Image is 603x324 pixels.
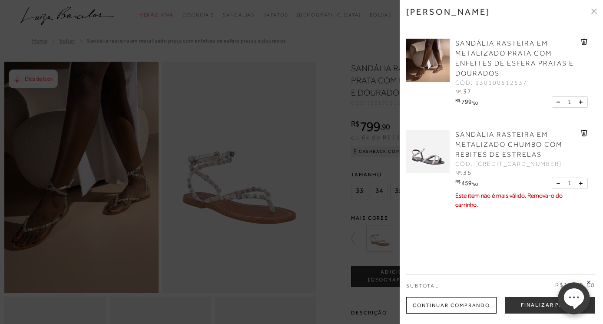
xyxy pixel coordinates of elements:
a: SANDÁLIA RASTEIRA EM METALIZADO CHUMBO COM REBITES DE ESTRELAS [455,130,579,160]
span: SANDÁLIA RASTEIRA EM METALIZADO PRATA COM ENFEITES DE ESFERA PRATAS E DOURADOS [455,40,574,77]
span: CÓD: 130100512537 [455,79,527,87]
span: 1 [568,179,571,188]
img: SANDÁLIA RASTEIRA EM METALIZADO PRATA COM ENFEITES DE ESFERA PRATAS E DOURADOS [406,39,450,82]
a: SANDÁLIA RASTEIRA EM METALIZADO PRATA COM ENFEITES DE ESFERA PRATAS E DOURADOS [455,39,579,79]
span: 37 [463,88,472,95]
span: Nº: [455,170,462,176]
i: , [472,98,478,103]
div: Continuar Comprando [406,297,497,314]
span: SANDÁLIA RASTEIRA EM METALIZADO CHUMBO COM REBITES DE ESTRELAS [455,131,563,159]
i: R$ [455,98,460,103]
span: 799 [461,98,472,105]
i: , [472,179,478,184]
span: 1 [568,97,571,106]
h3: [PERSON_NAME] [406,7,490,17]
span: 459 [461,179,472,186]
img: SANDÁLIA RASTEIRA EM METALIZADO CHUMBO COM REBITES DE ESTRELAS [406,130,450,173]
span: 90 [473,182,478,187]
span: 36 [463,169,472,176]
span: Este item não é mais válido. Remova-o do carrinho. [455,192,563,208]
i: R$ [455,179,460,184]
span: Nº: [455,89,462,95]
button: Finalizar Pedido [505,297,595,314]
span: Subtotal [406,283,439,289]
span: 90 [473,100,478,106]
span: CÓD: [CREDIT_CARD_NUMBER] [455,160,562,169]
